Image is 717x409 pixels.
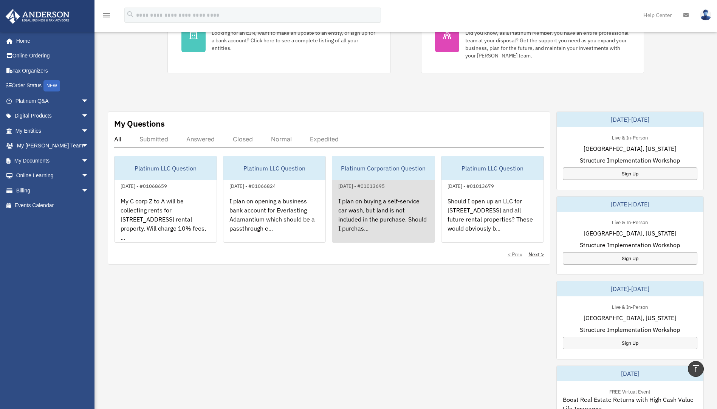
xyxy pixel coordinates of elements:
div: Should I open up an LLC for [STREET_ADDRESS] and all future rental properties? These would obviou... [441,191,544,249]
div: Answered [186,135,215,143]
a: Order StatusNEW [5,78,100,94]
div: Normal [271,135,292,143]
div: Live & In-Person [606,218,654,226]
a: vertical_align_top [688,361,704,377]
div: My Questions [114,118,165,129]
a: Platinum LLC Question[DATE] - #01068659My C corp Z to A will be collecting rents for [STREET_ADDR... [114,156,217,243]
div: Looking for an EIN, want to make an update to an entity, or sign up for a bank account? Click her... [212,29,377,52]
a: menu [102,13,111,20]
a: Tax Organizers [5,63,100,78]
a: Home [5,33,96,48]
div: FREE Virtual Event [603,387,657,395]
a: Billingarrow_drop_down [5,183,100,198]
div: Live & In-Person [606,133,654,141]
a: Sign Up [563,167,697,180]
a: Next > [528,251,544,258]
span: Structure Implementation Workshop [580,240,680,249]
a: Online Learningarrow_drop_down [5,168,100,183]
a: Digital Productsarrow_drop_down [5,108,100,124]
img: Anderson Advisors Platinum Portal [3,9,72,24]
span: arrow_drop_down [81,183,96,198]
img: User Pic [700,9,711,20]
span: [GEOGRAPHIC_DATA], [US_STATE] [584,313,676,322]
div: Platinum LLC Question [441,156,544,180]
span: arrow_drop_down [81,123,96,139]
div: [DATE] - #01068659 [115,181,173,189]
div: My C corp Z to A will be collecting rents for [STREET_ADDRESS] rental property. Will charge 10% f... [115,191,217,249]
a: My Entitiesarrow_drop_down [5,123,100,138]
span: arrow_drop_down [81,108,96,124]
div: I plan on opening a business bank account for Everlasting Adamantium which should be a passthroug... [223,191,325,249]
span: Structure Implementation Workshop [580,156,680,165]
div: I plan on buying a self-service car wash, but land is not included in the purchase. Should I purc... [332,191,434,249]
span: arrow_drop_down [81,168,96,184]
a: My [PERSON_NAME] Team Did you know, as a Platinum Member, you have an entire professional team at... [421,5,644,73]
a: My Documentsarrow_drop_down [5,153,100,168]
span: arrow_drop_down [81,153,96,169]
div: Platinum LLC Question [115,156,217,180]
div: Live & In-Person [606,302,654,310]
a: Platinum Q&Aarrow_drop_down [5,93,100,108]
div: [DATE]-[DATE] [557,197,703,212]
div: Platinum Corporation Question [332,156,434,180]
span: [GEOGRAPHIC_DATA], [US_STATE] [584,229,676,238]
div: [DATE] - #01013679 [441,181,500,189]
div: [DATE] - #01066824 [223,181,282,189]
a: Sign Up [563,252,697,265]
span: arrow_drop_down [81,93,96,109]
span: [GEOGRAPHIC_DATA], [US_STATE] [584,144,676,153]
a: My [PERSON_NAME] Teamarrow_drop_down [5,138,100,153]
div: Did you know, as a Platinum Member, you have an entire professional team at your disposal? Get th... [465,29,630,59]
span: Structure Implementation Workshop [580,325,680,334]
div: Expedited [310,135,339,143]
div: All [114,135,121,143]
a: Platinum LLC Question[DATE] - #01066824I plan on opening a business bank account for Everlasting ... [223,156,326,243]
a: Events Calendar [5,198,100,213]
i: vertical_align_top [691,364,700,373]
div: [DATE] [557,366,703,381]
div: Platinum LLC Question [223,156,325,180]
span: arrow_drop_down [81,138,96,154]
i: search [126,10,135,19]
i: menu [102,11,111,20]
a: Platinum Corporation Question[DATE] - #01013695I plan on buying a self-service car wash, but land... [332,156,435,243]
div: [DATE]-[DATE] [557,281,703,296]
div: [DATE]-[DATE] [557,112,703,127]
div: NEW [43,80,60,91]
a: Platinum LLC Question[DATE] - #01013679Should I open up an LLC for [STREET_ADDRESS] and all futur... [441,156,544,243]
a: Online Ordering [5,48,100,64]
div: Closed [233,135,253,143]
div: [DATE] - #01013695 [332,181,391,189]
div: Submitted [139,135,168,143]
a: Sign Up [563,337,697,349]
a: My Entities Looking for an EIN, want to make an update to an entity, or sign up for a bank accoun... [167,5,391,73]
